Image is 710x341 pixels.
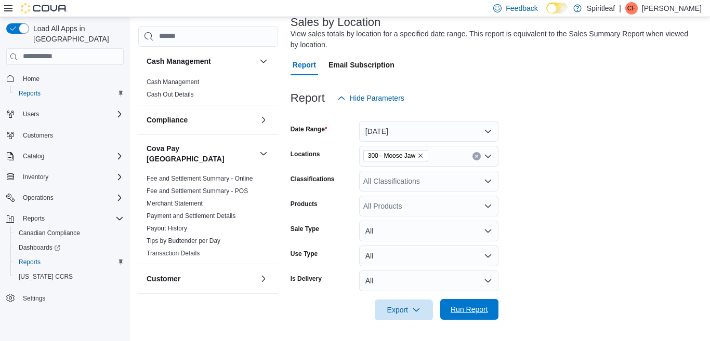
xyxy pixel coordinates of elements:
button: Customers [2,128,128,143]
button: Operations [19,192,58,204]
span: Run Report [451,304,488,315]
a: Payout History [147,225,187,232]
div: Chelsea F [625,2,638,15]
button: Customer [147,274,255,284]
div: View sales totals by location for a specified date range. This report is equivalent to the Sales ... [291,29,696,50]
h3: Cash Management [147,56,211,66]
span: Settings [23,294,45,303]
a: Customers [19,129,57,142]
button: Clear input [472,152,481,160]
span: Operations [23,194,54,202]
span: Reports [15,87,124,100]
span: Payout History [147,224,187,233]
span: Merchant Statement [147,199,203,208]
a: Payment and Settlement Details [147,212,235,220]
button: Reports [10,86,128,101]
label: Classifications [291,175,335,183]
span: Users [23,110,39,118]
span: Export [381,299,427,320]
button: Open list of options [484,202,492,210]
a: Fee and Settlement Summary - Online [147,175,253,182]
button: Cash Management [257,55,270,67]
span: [US_STATE] CCRS [19,272,73,281]
span: Fee and Settlement Summary - Online [147,174,253,183]
span: Inventory [23,173,48,181]
span: Email Subscription [328,54,395,75]
span: CF [627,2,636,15]
span: Catalog [19,150,124,162]
button: Reports [2,211,128,226]
a: Transaction Details [147,250,200,257]
button: Settings [2,290,128,305]
button: Inventory [2,170,128,184]
span: Inventory [19,171,124,183]
span: Tips by Budtender per Day [147,237,220,245]
button: All [359,270,498,291]
h3: Report [291,92,325,104]
button: Discounts & Promotions [257,302,270,315]
span: Reports [19,258,41,266]
div: Cash Management [138,76,278,105]
span: Reports [15,256,124,268]
span: Home [23,75,40,83]
span: Customers [23,131,53,140]
a: Cash Out Details [147,91,194,98]
span: Reports [19,89,41,98]
span: Payment and Settlement Details [147,212,235,220]
button: Compliance [147,115,255,125]
span: Customers [19,129,124,142]
p: [PERSON_NAME] [642,2,702,15]
button: Users [19,108,43,120]
button: Open list of options [484,152,492,160]
span: Reports [19,212,124,225]
span: Washington CCRS [15,270,124,283]
button: Users [2,107,128,121]
button: Catalog [19,150,48,162]
span: Feedback [506,3,537,13]
span: Load All Apps in [GEOGRAPHIC_DATA] [29,23,124,44]
a: Merchant Statement [147,200,203,207]
input: Dark Mode [546,3,568,13]
button: Cash Management [147,56,255,66]
button: Operations [2,190,128,205]
button: All [359,245,498,266]
button: Export [375,299,433,320]
span: Fee and Settlement Summary - POS [147,187,248,195]
button: Reports [19,212,49,225]
div: Cova Pay [GEOGRAPHIC_DATA] [138,172,278,264]
button: Run Report [440,299,498,320]
a: Cash Management [147,78,199,86]
span: Canadian Compliance [19,229,80,237]
span: Cash Out Details [147,90,194,99]
span: Settings [19,291,124,304]
button: [US_STATE] CCRS [10,269,128,284]
a: Reports [15,256,45,268]
span: Report [293,54,316,75]
a: Settings [19,292,49,305]
span: Operations [19,192,124,204]
button: Customer [257,272,270,285]
label: Date Range [291,125,327,133]
a: [US_STATE] CCRS [15,270,77,283]
span: Home [19,72,124,85]
button: Home [2,71,128,86]
button: Cova Pay [GEOGRAPHIC_DATA] [257,147,270,160]
nav: Complex example [6,67,124,333]
a: Home [19,73,44,85]
span: Dashboards [19,243,60,252]
span: Dashboards [15,241,124,254]
button: Open list of options [484,177,492,185]
a: Dashboards [15,241,64,254]
button: Reports [10,255,128,269]
button: Cova Pay [GEOGRAPHIC_DATA] [147,143,255,164]
a: Canadian Compliance [15,227,84,239]
span: Reports [23,214,45,223]
span: Catalog [23,152,44,160]
button: Catalog [2,149,128,163]
a: Reports [15,87,45,100]
button: All [359,221,498,241]
button: Compliance [257,114,270,126]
